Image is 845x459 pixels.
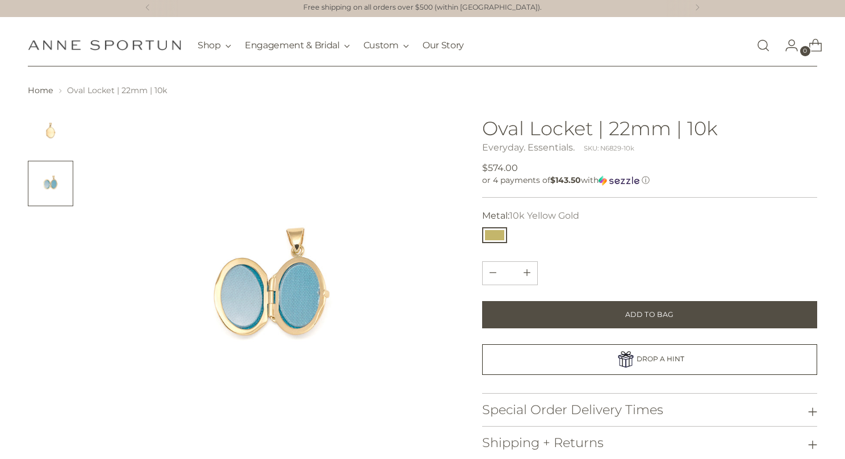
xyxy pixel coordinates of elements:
[245,33,350,58] button: Engagement & Bridal
[752,34,775,57] a: Open search modal
[482,344,817,375] a: DROP A HINT
[482,436,604,450] h3: Shipping + Returns
[482,142,575,153] a: Everyday. Essentials.
[509,210,579,221] span: 10k Yellow Gold
[198,33,231,58] button: Shop
[422,33,464,58] a: Our Story
[303,2,542,13] p: Free shipping on all orders over $500 (within [GEOGRAPHIC_DATA]).
[517,262,537,285] button: Subtract product quantity
[28,85,53,95] a: Home
[800,46,810,56] span: 0
[637,354,684,363] span: DROP A HINT
[482,161,518,175] span: $574.00
[482,209,579,223] label: Metal:
[482,394,817,426] button: Special Order Delivery Times
[483,262,503,285] button: Add product quantity
[584,144,634,153] div: SKU: N6829-10k
[599,176,639,186] img: Sezzle
[28,85,817,97] nav: breadcrumbs
[482,175,817,186] div: or 4 payments of$143.50withSezzle Click to learn more about Sezzle
[482,427,817,459] button: Shipping + Returns
[482,403,663,417] h3: Special Order Delivery Times
[550,175,581,185] span: $143.50
[67,85,167,95] span: Oval Locket | 22mm | 10k
[363,33,409,58] button: Custom
[625,310,674,320] span: Add to Bag
[28,40,181,51] a: Anne Sportun Fine Jewellery
[776,34,798,57] a: Go to the account page
[482,301,817,328] button: Add to Bag
[482,175,817,186] div: or 4 payments of with
[28,161,73,206] button: Change image to image 2
[496,262,524,285] input: Product quantity
[800,34,822,57] a: Open cart modal
[482,118,817,139] h1: Oval Locket | 22mm | 10k
[482,227,507,243] button: 10k Yellow Gold
[28,109,73,154] button: Change image to image 1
